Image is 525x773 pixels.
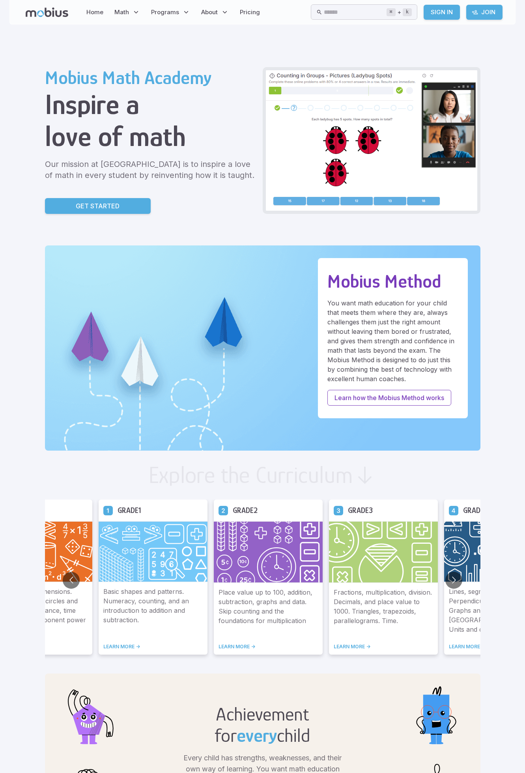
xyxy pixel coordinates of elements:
[219,588,318,634] p: Place value up to 100, addition, subtraction, graphs and data. Skip counting and the foundations ...
[103,644,203,650] a: LEARN MORE ->
[403,8,412,16] kbd: k
[58,683,121,746] img: pentagon.svg
[99,521,207,582] img: Grade 1
[449,505,458,515] a: Grade 4
[215,725,310,746] h2: for child
[237,725,277,746] span: every
[466,5,503,20] a: Join
[45,120,256,152] h1: love of math
[348,504,373,517] h5: Grade 3
[405,683,468,746] img: rectangle.svg
[45,159,256,181] p: Our mission at [GEOGRAPHIC_DATA] is to inspire a love of math in every student by reinventing how...
[45,88,256,120] h1: Inspire a
[266,70,477,211] img: Grade 2 Class
[445,572,462,589] button: Go to next slide
[151,8,179,17] span: Programs
[45,198,151,214] a: Get Started
[334,588,433,634] p: Fractions, multiplication, division. Decimals, and place value to 1000. Triangles, trapezoids, pa...
[334,393,444,402] p: Learn how the Mobius Method works
[219,644,318,650] a: LEARN MORE ->
[327,298,458,384] p: You want math education for your child that meets them where they are, always challenges them jus...
[76,201,120,211] p: Get Started
[334,644,433,650] a: LEARN MORE ->
[45,245,480,451] img: Unique Paths
[233,504,258,517] h5: Grade 2
[327,271,458,292] h2: Mobius Method
[387,7,412,17] div: +
[63,572,80,589] button: Go to previous slide
[148,463,353,487] h2: Explore the Curriculum
[84,3,106,21] a: Home
[114,8,129,17] span: Math
[215,704,310,725] h2: Achievement
[334,505,343,515] a: Grade 3
[214,521,323,583] img: Grade 2
[103,587,203,634] p: Basic shapes and patterns. Numeracy, counting, and an introduction to addition and subtraction.
[201,8,218,17] span: About
[463,504,488,517] h5: Grade 4
[219,505,228,515] a: Grade 2
[387,8,396,16] kbd: ⌘
[327,390,451,406] a: Learn how the Mobius Method works
[424,5,460,20] a: Sign In
[329,521,438,583] img: Grade 3
[237,3,262,21] a: Pricing
[45,67,256,88] h2: Mobius Math Academy
[118,504,141,517] h5: Grade 1
[103,505,113,515] a: Grade 1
